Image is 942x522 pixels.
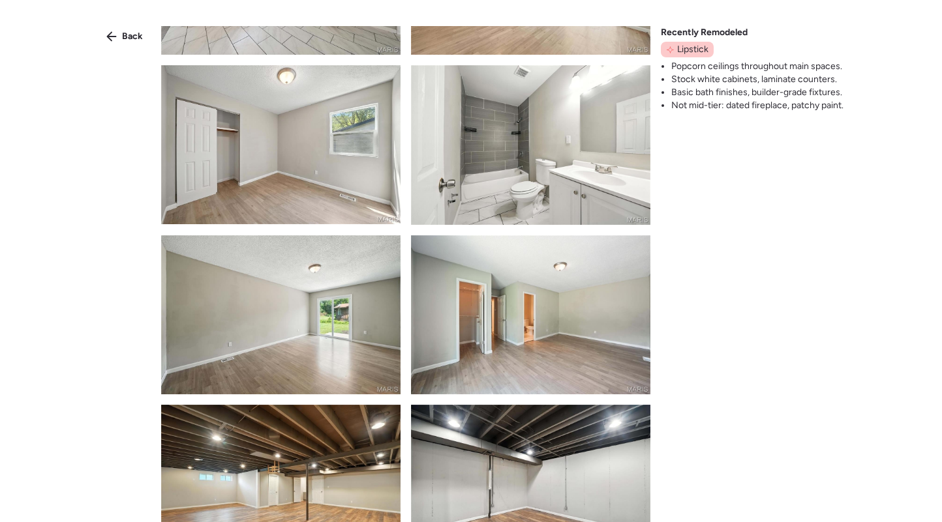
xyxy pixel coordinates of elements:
img: product [161,65,401,224]
span: Back [122,30,143,43]
img: product [411,235,650,394]
li: Not mid-tier: dated fireplace, patchy paint. [671,99,843,112]
img: product [161,235,401,394]
img: product [411,65,650,224]
li: Stock white cabinets, laminate counters. [671,73,843,86]
span: Lipstick [677,43,708,56]
li: Basic bath finishes, builder-grade fixtures. [671,86,843,99]
li: Popcorn ceilings throughout main spaces. [671,60,843,73]
span: Recently Remodeled [661,26,748,39]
